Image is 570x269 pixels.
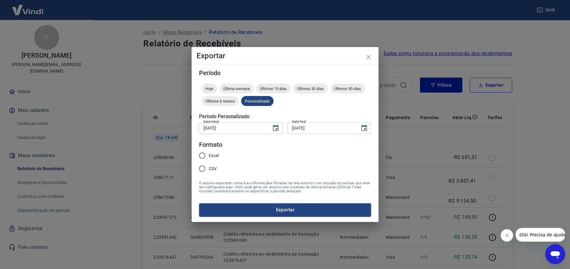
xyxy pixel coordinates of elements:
[241,99,273,103] span: Personalizado
[292,119,306,124] label: Data final
[199,203,371,216] button: Exportar
[199,122,267,134] input: DD/MM/YYYY
[515,228,565,242] iframe: Mensagem da empresa
[199,181,371,193] span: O arquivo exportado conterá as informações filtradas na tela anterior com exceção do período que ...
[293,84,328,94] div: Últimos 30 dias
[209,152,219,159] span: Excel
[256,86,291,91] span: Últimos 15 dias
[202,86,217,91] span: Hoje
[269,122,282,134] button: Choose date, selected date is 18 de set de 2025
[220,84,254,94] div: Última semana
[287,122,355,134] input: DD/MM/YYYY
[209,166,217,172] span: CSV
[220,86,254,91] span: Última semana
[501,229,513,242] iframe: Fechar mensagem
[197,52,373,60] h4: Exportar
[199,140,222,149] legend: Formato
[256,84,291,94] div: Últimos 15 dias
[202,96,239,106] div: Últimos 6 meses
[202,99,239,103] span: Últimos 6 meses
[330,86,365,91] span: Últimos 90 dias
[330,84,365,94] div: Últimos 90 dias
[199,113,371,120] h5: Período Personalizado
[199,70,371,76] h5: Período
[241,96,273,106] div: Personalizado
[293,86,328,91] span: Últimos 30 dias
[361,50,376,65] button: close
[545,244,565,264] iframe: Botão para abrir a janela de mensagens
[358,122,370,134] button: Choose date, selected date is 18 de set de 2025
[203,119,219,124] label: Data inicial
[4,4,52,9] span: Olá! Precisa de ajuda?
[202,84,217,94] div: Hoje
